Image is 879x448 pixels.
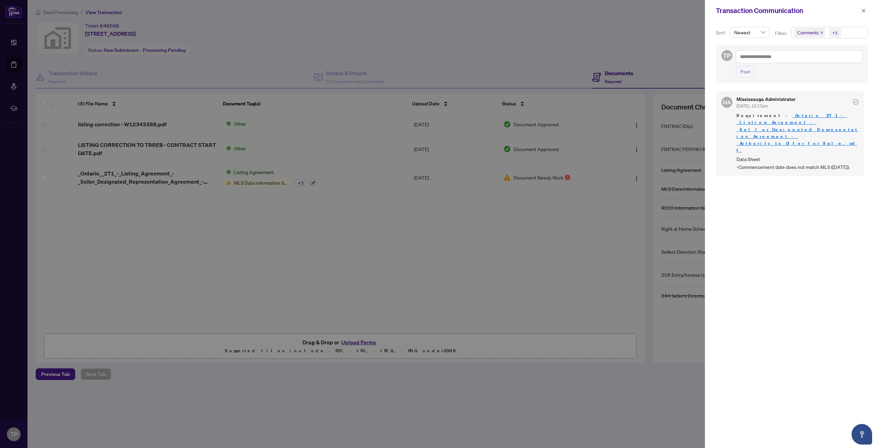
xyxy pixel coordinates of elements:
button: Open asap [852,424,872,445]
a: _Ontario__271_-_Listing_Agreement_-_Seller_Designated_Representation_Agreement_-_Authority_to_Off... [737,113,858,153]
span: check-circle [853,99,858,105]
span: TP [723,51,731,60]
p: Sort: [716,29,727,36]
button: Post [736,66,755,78]
span: Requirement - [737,112,858,153]
span: close [820,31,823,34]
span: MA [723,98,731,106]
span: Newest [734,27,765,37]
p: Filter: [775,30,788,37]
div: +1 [832,29,838,36]
span: close [861,8,866,13]
span: Comments [794,28,825,37]
span: [DATE], 12:17pm [737,103,768,108]
div: Transaction Communication [716,5,859,16]
span: Comments [797,29,819,36]
h5: Mississauga Administrator [737,97,796,102]
span: Data Sheet -Commencement date does not match MLS ([DATE]). [737,155,858,171]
